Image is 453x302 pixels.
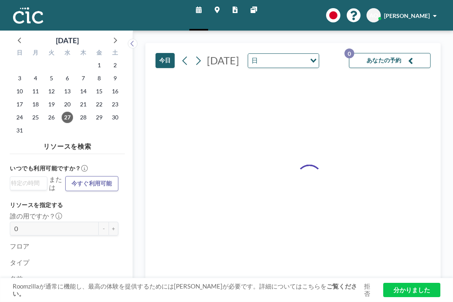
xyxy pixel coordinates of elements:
[248,54,319,68] div: オプションを検索
[369,12,378,19] font: AO
[62,112,73,123] span: 2025年8月27日水曜日
[361,282,373,298] a: 拒否
[49,175,62,191] font: または
[46,112,57,123] span: 2025年8月26日火曜日
[16,114,23,121] font: 24
[112,114,118,121] font: 30
[11,179,42,187] input: オプションを検索
[62,86,73,97] span: 2025年8月13日水曜日
[207,54,239,66] font: [DATE]
[103,225,105,232] font: -
[43,142,92,150] font: リソースを検索
[348,50,351,57] font: 0
[93,86,105,97] span: 2025年8月15日金曜日
[112,225,115,232] font: +
[62,99,73,110] span: 2025年8月20日水曜日
[48,88,55,95] font: 12
[62,73,73,84] span: 2025年8月6日水曜日
[18,75,21,82] font: 3
[82,75,85,82] font: 7
[32,114,39,121] font: 25
[49,49,54,56] font: 火
[17,49,22,56] font: 日
[64,88,71,95] font: 13
[16,101,23,108] font: 17
[80,49,86,56] font: 木
[10,165,81,172] font: いつでも利用可能ですか？
[155,53,175,68] button: 今日
[113,62,117,68] font: 2
[364,282,370,298] font: 拒否
[30,99,41,110] span: 2025年8月18日月曜日
[96,88,102,95] font: 15
[48,114,55,121] font: 26
[48,101,55,108] font: 19
[159,57,171,64] font: 今日
[112,88,118,95] font: 16
[109,73,121,84] span: 2025年8月9日土曜日
[80,114,87,121] font: 28
[32,101,39,108] font: 18
[109,222,118,236] button: +
[64,101,71,108] font: 20
[10,275,23,282] font: 名前
[64,114,71,121] font: 27
[93,99,105,110] span: 2025年8月22日金曜日
[16,127,23,134] font: 31
[393,286,430,293] font: 分かりました
[10,201,63,208] font: リソースを指定する
[32,88,39,95] font: 11
[30,112,41,123] span: 2025年8月25日月曜日
[96,114,102,121] font: 29
[112,101,118,108] font: 23
[71,180,112,187] font: 今すぐ利用可能
[109,60,121,71] span: 2025年8月2日土曜日
[80,88,87,95] font: 14
[66,75,69,82] font: 6
[113,75,117,82] font: 9
[14,99,25,110] span: 2025年8月17日日曜日
[99,222,109,236] button: -
[16,88,23,95] font: 10
[93,73,105,84] span: 2025年8月8日金曜日
[14,86,25,97] span: 2025年8月10日日曜日
[78,112,89,123] span: 2025年8月28日木曜日
[96,49,102,56] font: 金
[10,258,29,266] font: タイプ
[34,75,37,82] font: 4
[14,73,25,84] span: 2025年8月3日日曜日
[30,86,41,97] span: 2025年8月11日月曜日
[366,57,402,64] font: あなたの予約
[13,282,357,298] a: ご覧ください。
[13,7,43,24] img: 組織ロゴ
[46,99,57,110] span: 2025年8月19日火曜日
[14,112,25,123] span: 2025年8月24日日曜日
[251,56,258,64] font: 日
[349,53,431,68] button: あなたの予約0
[260,55,305,66] input: オプションを検索
[46,86,57,97] span: 2025年8月12日火曜日
[98,75,101,82] font: 8
[10,242,29,250] font: フロア
[13,282,326,290] font: Roomzillaが通常に機能し、最高の体験を提供するためには[PERSON_NAME]が必要です。詳細についてはこちらを
[109,86,121,97] span: 2025年8月16日土曜日
[112,49,118,56] font: 土
[109,112,121,123] span: 2025年8月30日土曜日
[93,60,105,71] span: 2025年8月1日金曜日
[56,36,79,45] font: [DATE]
[30,73,41,84] span: 2025年8月4日月曜日
[78,99,89,110] span: 2025年8月21日木曜日
[78,86,89,97] span: 2025年8月14日木曜日
[78,73,89,84] span: 2025年8月7日木曜日
[64,49,70,56] font: 水
[384,12,430,19] font: [PERSON_NAME]
[80,101,87,108] font: 21
[10,177,47,189] div: オプションを検索
[46,73,57,84] span: 2025年8月5日火曜日
[50,75,53,82] font: 5
[33,49,38,56] font: 月
[10,212,56,220] font: 誰の用ですか？
[98,62,101,68] font: 1
[65,176,118,191] button: 今すぐ利用可能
